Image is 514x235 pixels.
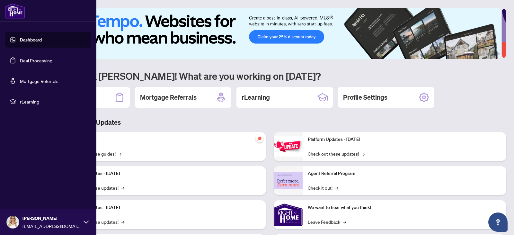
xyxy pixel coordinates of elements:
span: [PERSON_NAME] [22,215,80,222]
span: → [118,150,121,157]
a: Check out these updates!→ [308,150,365,157]
button: 2 [477,52,479,55]
span: → [343,218,346,225]
button: 5 [492,52,495,55]
p: Self-Help [67,136,261,143]
h1: Welcome back [PERSON_NAME]! What are you working on [DATE]? [33,70,506,82]
a: Deal Processing [20,58,52,63]
span: → [361,150,365,157]
img: logo [5,3,25,19]
span: → [335,184,338,191]
img: We want to hear what you think! [274,200,303,229]
button: 4 [487,52,490,55]
span: pushpin [256,135,263,142]
span: [EMAIL_ADDRESS][DOMAIN_NAME] [22,222,80,230]
p: Platform Updates - [DATE] [308,136,501,143]
span: → [121,184,124,191]
a: Check it out!→ [308,184,338,191]
h3: Brokerage & Industry Updates [33,118,506,127]
h2: Mortgage Referrals [140,93,197,102]
img: Agent Referral Program [274,172,303,189]
a: Mortgage Referrals [20,78,58,84]
span: rLearning [20,98,87,105]
p: Platform Updates - [DATE] [67,170,261,177]
p: Platform Updates - [DATE] [67,204,261,211]
span: → [121,218,124,225]
button: 1 [464,52,474,55]
button: Open asap [488,212,508,232]
h2: Profile Settings [343,93,387,102]
img: Slide 0 [33,8,501,59]
button: 3 [482,52,484,55]
h2: rLearning [242,93,270,102]
button: 6 [497,52,500,55]
img: Platform Updates - June 23, 2025 [274,136,303,157]
a: Leave Feedback→ [308,218,346,225]
img: Profile Icon [7,216,19,228]
p: We want to hear what you think! [308,204,501,211]
p: Agent Referral Program [308,170,501,177]
a: Dashboard [20,37,42,43]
